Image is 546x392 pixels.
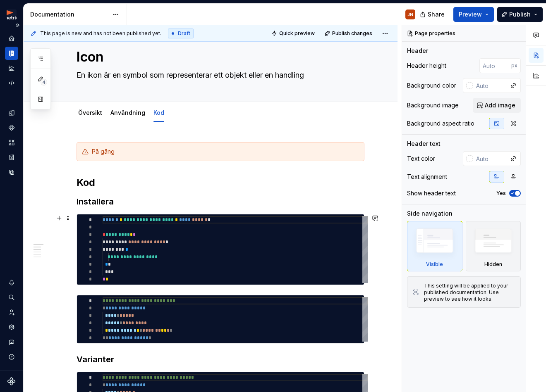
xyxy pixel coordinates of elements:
[407,47,428,55] div: Header
[5,151,18,164] a: Storybook stories
[7,377,16,385] svg: Supernova Logo
[407,11,413,18] div: JN
[5,47,18,60] a: Documentation
[5,106,18,119] a: Design tokens
[7,10,17,19] img: fcc7d103-c4a6-47df-856c-21dae8b51a16.png
[5,136,18,149] a: Assets
[5,335,18,349] button: Contact support
[484,261,502,268] div: Hidden
[511,62,517,69] p: px
[5,76,18,90] a: Code automation
[407,173,447,181] div: Text alignment
[407,154,435,163] div: Text color
[459,10,482,19] span: Preview
[30,10,108,19] div: Documentation
[40,30,161,37] span: This page is new and has not been published yet.
[153,109,164,116] a: Kod
[77,196,364,207] h3: Installera
[75,69,363,82] textarea: En ikon är en symbol som representerar ett objekt eller en handling
[426,261,443,268] div: Visible
[75,47,363,67] textarea: Icon
[428,10,445,19] span: Share
[5,291,18,304] button: Search ⌘K
[5,321,18,334] a: Settings
[473,98,521,113] button: Add image
[485,101,515,109] span: Add image
[41,79,47,86] span: 4
[107,104,148,121] div: Användning
[424,283,515,302] div: This setting will be applied to your published documentation. Use preview to see how it looks.
[407,62,446,70] div: Header height
[407,140,441,148] div: Header text
[12,19,23,31] button: Expand sidebar
[407,119,474,128] div: Background aspect ratio
[5,121,18,134] a: Components
[407,221,462,271] div: Visible
[453,7,494,22] button: Preview
[407,81,456,90] div: Background color
[5,166,18,179] a: Data sources
[509,10,531,19] span: Publish
[407,189,456,197] div: Show header text
[5,62,18,75] a: Analytics
[77,354,364,365] h3: Varianter
[479,58,511,73] input: Auto
[77,176,364,189] h2: Kod
[75,104,105,121] div: Översikt
[178,30,190,37] span: Draft
[150,104,168,121] div: Kod
[5,306,18,319] a: Invite team
[407,209,453,218] div: Side navigation
[473,78,506,93] input: Auto
[473,151,506,166] input: Auto
[497,7,543,22] button: Publish
[466,221,521,271] div: Hidden
[110,109,145,116] a: Användning
[332,30,372,37] span: Publish changes
[279,30,315,37] span: Quick preview
[416,7,450,22] button: Share
[5,276,18,289] button: Notifications
[407,101,459,109] div: Background image
[496,190,506,197] label: Yes
[5,32,18,45] a: Home
[322,28,376,39] button: Publish changes
[78,109,102,116] a: Översikt
[269,28,318,39] button: Quick preview
[92,147,359,156] div: På gång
